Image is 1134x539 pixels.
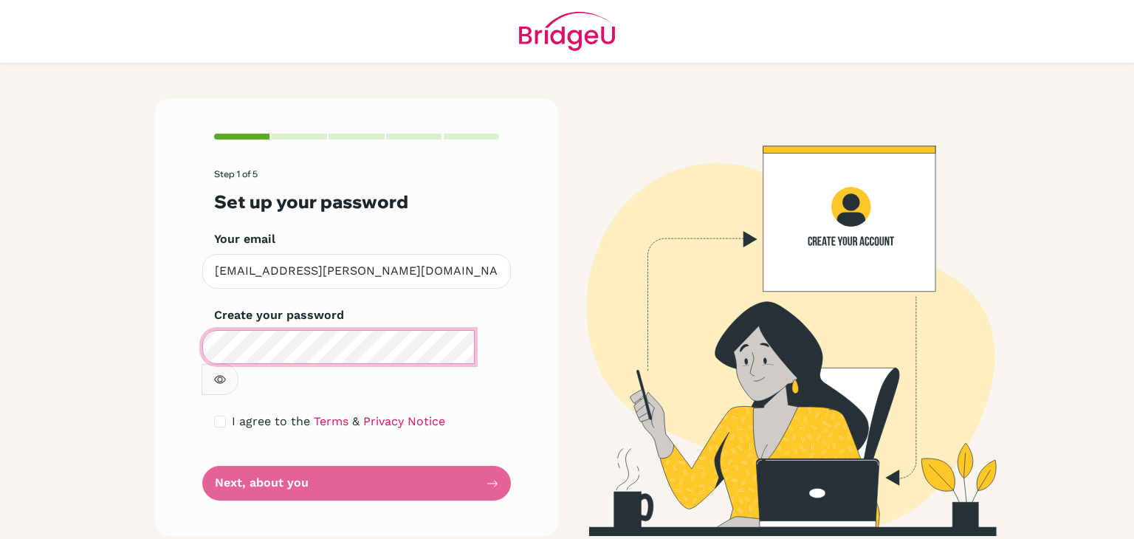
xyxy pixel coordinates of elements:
span: & [352,414,360,428]
input: Insert your email* [202,254,511,289]
label: Your email [214,230,275,248]
span: I agree to the [232,414,310,428]
h3: Set up your password [214,191,499,213]
span: Step 1 of 5 [214,168,258,179]
label: Create your password [214,306,344,324]
a: Terms [314,414,348,428]
a: Privacy Notice [363,414,445,428]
